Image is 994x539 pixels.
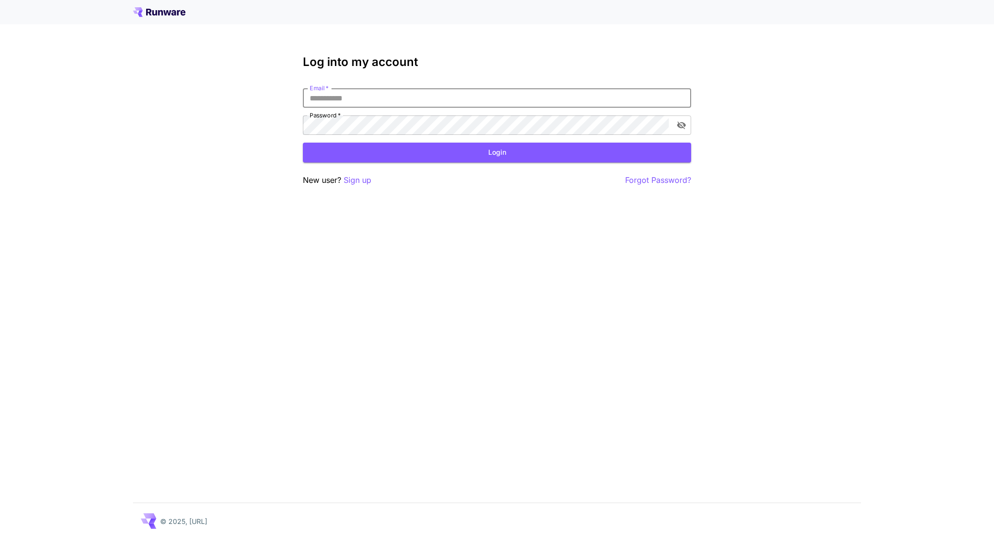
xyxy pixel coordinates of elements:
[310,84,329,92] label: Email
[310,111,341,119] label: Password
[303,55,691,69] h3: Log into my account
[303,174,371,186] p: New user?
[160,516,207,526] p: © 2025, [URL]
[625,174,691,186] button: Forgot Password?
[344,174,371,186] button: Sign up
[673,116,690,134] button: toggle password visibility
[303,143,691,163] button: Login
